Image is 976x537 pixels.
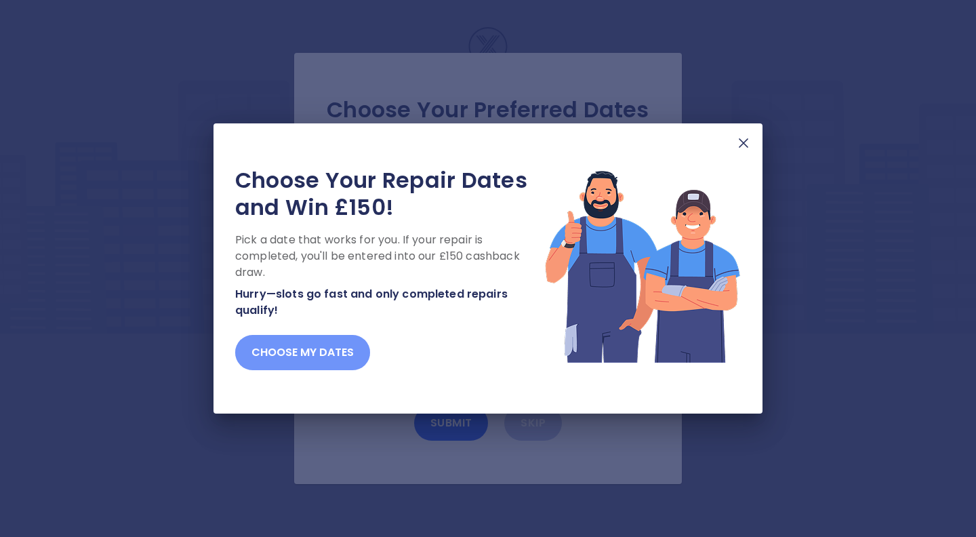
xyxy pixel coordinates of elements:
[235,335,370,370] button: Choose my dates
[235,167,544,221] h2: Choose Your Repair Dates and Win £150!
[235,232,544,281] p: Pick a date that works for you. If your repair is completed, you'll be entered into our £150 cash...
[544,167,741,365] img: Lottery
[735,135,752,151] img: X Mark
[235,286,544,319] p: Hurry—slots go fast and only completed repairs qualify!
